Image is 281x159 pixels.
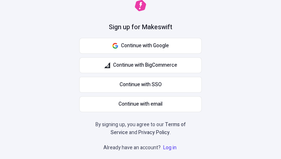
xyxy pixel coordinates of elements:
[93,121,188,137] p: By signing up, you agree to our and .
[79,96,202,112] button: Continue with email
[121,42,169,50] span: Continue with Google
[111,121,186,136] a: Terms of Service
[79,38,202,54] button: Continue with Google
[79,77,202,93] a: Continue with SSO
[138,129,170,136] a: Privacy Policy
[162,144,178,151] a: Log in
[103,144,178,152] p: Already have an account?
[109,23,172,32] h1: Sign up for Makeswift
[113,61,177,69] span: Continue with BigCommerce
[119,100,162,108] span: Continue with email
[79,57,202,73] button: Continue with BigCommerce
